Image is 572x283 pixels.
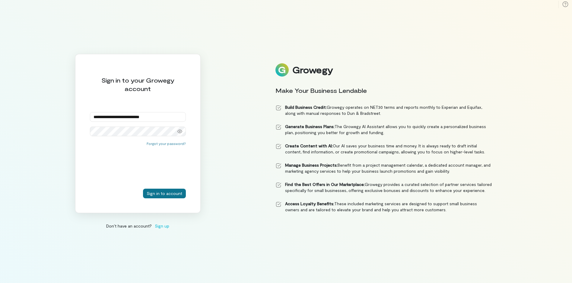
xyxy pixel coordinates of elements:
[285,182,365,187] strong: Find the Best Offers in Our Marketplace:
[275,86,492,95] div: Make Your Business Lendable
[275,201,492,213] li: These included marketing services are designed to support small business owners and are tailored ...
[275,104,492,116] li: Growegy operates on NET30 terms and reports monthly to Experian and Equifax, along with manual re...
[285,124,335,129] strong: Generate Business Plans:
[143,189,186,198] button: Sign in to account
[155,223,169,229] span: Sign up
[285,162,338,168] strong: Manage Business Projects:
[75,223,201,229] div: Don’t have an account?
[285,143,333,148] strong: Create Content with AI:
[275,124,492,136] li: The Growegy AI Assistant allows you to quickly create a personalized business plan, positioning y...
[275,63,289,77] img: Logo
[292,65,333,75] div: Growegy
[275,181,492,193] li: Growegy provides a curated selection of partner services tailored specifically for small business...
[285,105,327,110] strong: Build Business Credit:
[275,143,492,155] li: Our AI saves your business time and money. It is always ready to draft initial content, find info...
[147,141,186,146] button: Forgot your password?
[275,162,492,174] li: Benefit from a project management calendar, a dedicated account manager, and marketing agency ser...
[285,201,334,206] strong: Access Loyalty Benefits:
[90,76,186,93] div: Sign in to your Growegy account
